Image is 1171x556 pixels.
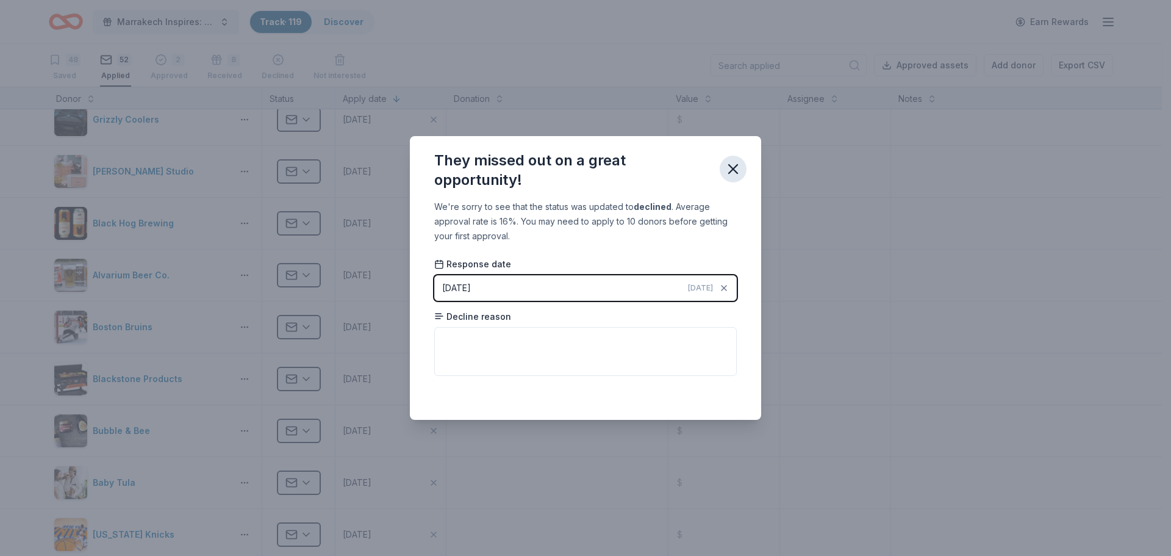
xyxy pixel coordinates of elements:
div: They missed out on a great opportunity! [434,151,710,190]
span: [DATE] [688,283,713,293]
button: [DATE][DATE] [434,275,737,301]
span: Response date [434,258,511,270]
div: We're sorry to see that the status was updated to . Average approval rate is 16%. You may need to... [434,200,737,244]
div: [DATE] [442,281,471,295]
b: declined [634,201,671,212]
span: Decline reason [434,311,511,323]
